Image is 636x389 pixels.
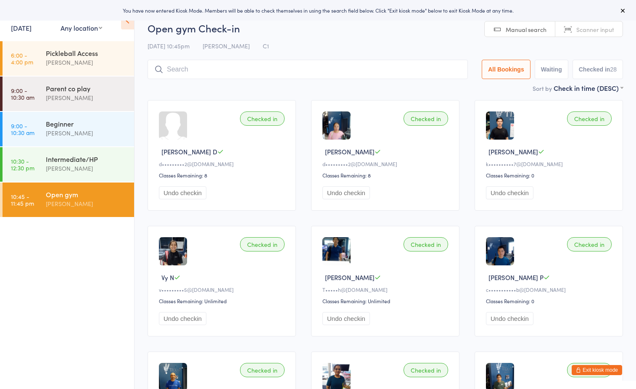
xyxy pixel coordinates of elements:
a: 10:45 -11:45 pmOpen gym[PERSON_NAME] [3,183,134,217]
span: [PERSON_NAME] [325,147,375,156]
div: [PERSON_NAME] [46,164,127,173]
div: Classes Remaining: Unlimited [322,297,451,304]
div: v•••••••••5@[DOMAIN_NAME] [159,286,287,293]
button: Waiting [535,60,568,79]
div: 28 [610,66,617,73]
div: Parent co play [46,84,127,93]
time: 10:30 - 12:30 pm [11,158,34,171]
button: Undo checkin [159,186,206,199]
button: Undo checkin [159,312,206,325]
div: [PERSON_NAME] [46,93,127,103]
div: Intermediate/HP [46,154,127,164]
div: Open gym [46,190,127,199]
div: [PERSON_NAME] [46,199,127,209]
span: Manual search [506,25,546,34]
img: image1719689378.png [486,237,514,265]
div: c•••••••••••b@[DOMAIN_NAME] [486,286,614,293]
input: Search [148,60,468,79]
span: [PERSON_NAME] D [161,147,217,156]
div: Beginner [46,119,127,128]
time: 10:45 - 11:45 pm [11,193,34,206]
a: 9:00 -10:30 amParent co play[PERSON_NAME] [3,77,134,111]
span: [PERSON_NAME] [325,273,375,282]
div: Classes Remaining: 0 [486,172,614,179]
time: 9:00 - 10:30 am [11,87,34,101]
a: 10:30 -12:30 pmIntermediate/HP[PERSON_NAME] [3,147,134,182]
div: T•••••h@[DOMAIN_NAME] [322,286,451,293]
div: Checked in [404,363,448,377]
div: Classes Remaining: 0 [486,297,614,304]
button: Undo checkin [486,186,533,199]
div: Classes Remaining: 8 [322,172,451,179]
div: Checked in [567,237,612,251]
button: Exit kiosk mode [572,365,622,375]
button: All Bookings [482,60,530,79]
h2: Open gym Check-in [148,21,623,35]
span: Vy N [161,273,174,282]
div: You have now entered Kiosk Mode. Members will be able to check themselves in using the search fie... [13,7,623,14]
div: [PERSON_NAME] [46,128,127,138]
div: Checked in [567,363,612,377]
span: [PERSON_NAME] [488,147,538,156]
button: Undo checkin [486,312,533,325]
img: image1714436097.png [322,237,351,265]
div: Classes Remaining: 8 [159,172,287,179]
button: Undo checkin [322,312,370,325]
label: Sort by [533,84,552,93]
span: Scanner input [576,25,614,34]
div: Checked in [404,111,448,126]
img: image1723319118.png [486,111,514,140]
button: Checked in28 [573,60,623,79]
div: Pickleball Access [46,48,127,58]
div: Checked in [240,363,285,377]
div: d•••••••••2@[DOMAIN_NAME] [322,160,451,167]
time: 9:00 - 10:30 am [11,122,34,136]
div: d•••••••••2@[DOMAIN_NAME] [159,160,287,167]
time: 6:00 - 4:00 pm [11,52,33,65]
div: k••••••••••7@[DOMAIN_NAME] [486,160,614,167]
div: Checked in [567,111,612,126]
div: Checked in [240,111,285,126]
img: image1719768946.png [322,111,351,140]
div: Classes Remaining: Unlimited [159,297,287,304]
span: [PERSON_NAME] P [488,273,544,282]
div: Checked in [404,237,448,251]
div: Check in time (DESC) [554,83,623,93]
a: 9:00 -10:30 amBeginner[PERSON_NAME] [3,112,134,146]
span: C1 [263,42,269,50]
span: [DATE] 10:45pm [148,42,190,50]
div: Checked in [240,237,285,251]
a: [DATE] [11,23,32,32]
button: Undo checkin [322,186,370,199]
div: [PERSON_NAME] [46,58,127,67]
a: 6:00 -4:00 pmPickleball Access[PERSON_NAME] [3,41,134,76]
div: Any location [61,23,102,32]
span: [PERSON_NAME] [203,42,250,50]
img: image1730936476.png [159,237,187,265]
